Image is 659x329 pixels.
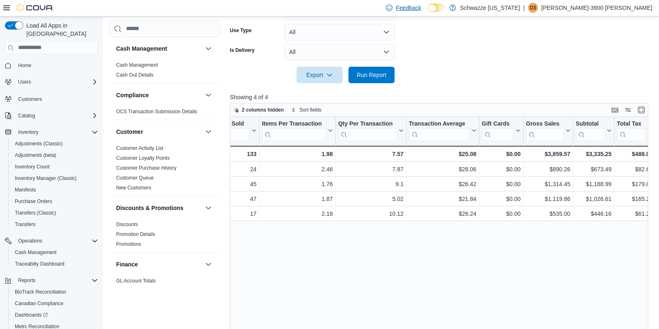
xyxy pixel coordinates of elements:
span: Adjustments (Classic) [12,139,98,149]
button: Users [15,77,34,87]
div: Daniel-3900 Lopez [528,3,538,13]
div: 1.98 [262,149,333,159]
button: Gift Cards [482,120,521,141]
button: Discounts & Promotions [116,204,202,212]
a: GL Account Totals [116,278,156,284]
div: Customer [110,143,220,196]
div: 17 [221,209,257,219]
span: Feedback [396,4,421,12]
div: 133 [221,149,257,159]
button: Transaction Average [409,120,477,141]
div: Gross Sales [526,120,564,128]
a: Traceabilty Dashboard [12,259,68,269]
button: Inventory [15,127,42,137]
a: Inventory Count [12,162,53,172]
button: 2 columns hidden [230,105,287,115]
button: Purchase Orders [8,196,101,207]
div: $25.08 [409,149,477,159]
button: Inventory Manager (Classic) [8,173,101,184]
div: $26.42 [409,179,477,189]
div: Net Sold [221,120,250,128]
h3: Cash Management [116,44,167,53]
button: Cash Management [203,44,213,54]
div: Compliance [110,107,220,120]
h3: Customer [116,128,143,136]
button: Home [2,59,101,71]
button: Items Per Transaction [262,120,333,141]
button: Net Sold [221,120,257,141]
span: Home [15,60,98,70]
div: $446.16 [576,209,612,219]
a: Transfers (Classic) [12,208,59,218]
button: Finance [116,260,202,268]
label: Use Type [230,27,251,34]
div: Gift Cards [482,120,514,128]
span: Customers [18,96,42,103]
a: Customer Queue [116,175,154,181]
div: $179.00 [617,179,653,189]
button: Customer [116,128,202,136]
span: Dashboards [15,312,48,318]
button: Users [2,76,101,88]
button: Transfers (Classic) [8,207,101,219]
span: Inventory Count [15,163,50,170]
a: Discounts [116,222,138,227]
div: $1,188.99 [576,179,612,189]
div: Finance [110,276,220,299]
p: [PERSON_NAME]-3900 [PERSON_NAME] [541,3,652,13]
a: Dashboards [12,310,51,320]
span: Transfers [12,219,98,229]
div: $21.84 [409,194,477,204]
span: Sort fields [299,107,321,113]
button: Customers [2,93,101,105]
div: $82.62 [617,164,653,174]
h3: Finance [116,260,138,268]
a: Promotion Details [116,231,155,237]
a: Home [15,61,35,70]
button: Cash Management [116,44,202,53]
a: New Customers [116,185,151,191]
a: Manifests [12,185,39,195]
div: Transaction Average [409,120,470,128]
button: Traceabilty Dashboard [8,258,101,270]
p: Showing 4 of 4 [230,93,652,101]
div: Total Tax [617,120,646,128]
span: Reports [15,275,98,285]
div: 5.02 [338,194,404,204]
span: BioTrack Reconciliation [12,287,98,297]
div: 47 [221,194,257,204]
span: Inventory Manager (Classic) [12,173,98,183]
span: Customer Activity List [116,145,164,152]
div: $165.21 [617,194,653,204]
button: All [284,44,395,60]
a: OCS Transaction Submission Details [116,109,197,114]
span: Operations [18,238,42,244]
div: Cash Management [110,60,220,83]
div: 7.57 [338,149,404,159]
span: Adjustments (Classic) [15,140,63,147]
div: 45 [221,179,257,189]
button: Catalog [2,110,101,121]
div: $3,335.25 [576,149,612,159]
button: BioTrack Reconciliation [8,286,101,298]
div: $1,026.61 [576,194,612,204]
span: Transfers [15,221,35,228]
div: $0.00 [482,209,521,219]
button: Compliance [203,90,213,100]
div: $61.20 [617,209,653,219]
span: Manifests [15,187,36,193]
div: Gross Sales [526,120,564,141]
span: Home [18,62,31,69]
a: Customer Purchase History [116,165,177,171]
span: Transfers (Classic) [15,210,56,216]
button: Operations [15,236,46,246]
span: Purchase Orders [15,198,52,205]
div: Qty Per Transaction [338,120,397,128]
span: Dashboards [12,310,98,320]
div: Subtotal [576,120,605,128]
span: Canadian Compliance [15,300,63,307]
a: Customer Activity List [116,145,164,151]
button: Customer [203,127,213,137]
div: Total Tax [617,120,646,141]
a: Adjustments (Classic) [12,139,66,149]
